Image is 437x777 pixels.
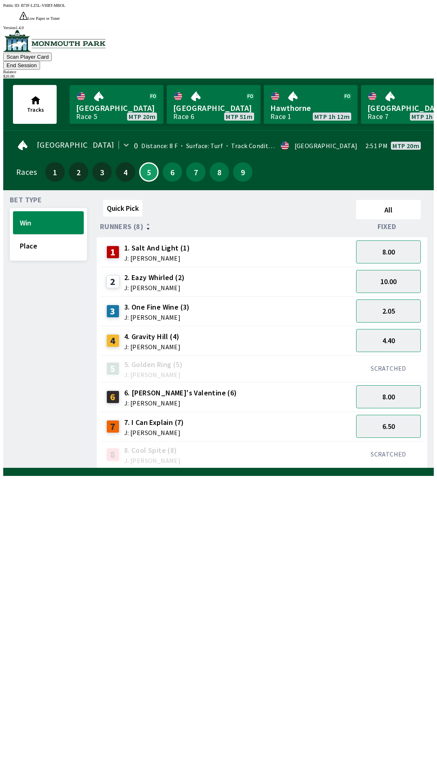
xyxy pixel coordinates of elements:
[295,142,358,149] div: [GEOGRAPHIC_DATA]
[356,270,421,293] button: 10.00
[70,85,163,124] a: [GEOGRAPHIC_DATA]Race 5MTP 20m
[45,162,65,182] button: 1
[124,429,184,436] span: J: [PERSON_NAME]
[356,450,421,458] div: SCRATCHED
[353,223,424,231] div: Fixed
[270,103,351,113] span: Hawthorne
[3,61,40,70] button: End Session
[106,362,119,375] div: 5
[27,106,44,113] span: Tracks
[382,336,395,345] span: 4.40
[188,169,204,175] span: 7
[3,70,434,74] div: Balance
[223,142,298,150] span: Track Condition: Heavy
[380,277,397,286] span: 10.00
[367,113,388,120] div: Race 7
[165,169,180,175] span: 6
[13,85,57,124] button: Tracks
[92,162,112,182] button: 3
[356,299,421,323] button: 2.05
[100,223,143,230] span: Runners (8)
[124,388,237,398] span: 6. [PERSON_NAME]'s Valentine (6)
[118,169,133,175] span: 4
[124,372,182,378] span: J: [PERSON_NAME]
[3,3,434,8] div: Public ID:
[106,246,119,259] div: 1
[21,3,66,8] span: B7JF-LZ5L-VHBT-MBOL
[264,85,358,124] a: HawthorneRace 1MTP 1h 12m
[163,162,182,182] button: 6
[173,103,254,113] span: [GEOGRAPHIC_DATA]
[124,359,182,370] span: 5. Golden Ring (5)
[3,25,434,30] div: Version 1.4.0
[382,392,395,401] span: 8.00
[139,162,159,182] button: 5
[356,329,421,352] button: 4.40
[314,113,350,120] span: MTP 1h 12m
[16,169,37,175] div: Races
[142,170,156,174] span: 5
[124,417,184,428] span: 7. I Can Explain (7)
[106,305,119,318] div: 3
[382,247,395,257] span: 8.00
[356,415,421,438] button: 6.50
[3,53,52,61] button: Scan Player Card
[76,113,97,120] div: Race 5
[124,457,180,464] span: J: [PERSON_NAME]
[210,162,229,182] button: 8
[167,85,261,124] a: [GEOGRAPHIC_DATA]Race 6MTP 51m
[124,243,190,253] span: 1. Salt And Light (1)
[94,169,110,175] span: 3
[13,211,84,234] button: Win
[20,218,77,227] span: Win
[106,391,119,403] div: 6
[124,314,190,321] span: J: [PERSON_NAME]
[235,169,250,175] span: 9
[106,275,119,288] div: 2
[3,74,434,79] div: $ 20.00
[28,16,60,21] span: Low Paper or Toner
[124,445,180,456] span: 8. Cool Spite (8)
[10,197,42,203] span: Bet Type
[356,200,421,219] button: All
[124,272,185,283] span: 2. Eazy Whirled (2)
[116,162,135,182] button: 4
[124,400,237,406] span: J: [PERSON_NAME]
[106,420,119,433] div: 7
[173,113,194,120] div: Race 6
[365,142,388,149] span: 2:51 PM
[178,142,223,150] span: Surface: Turf
[13,234,84,257] button: Place
[47,169,63,175] span: 1
[382,422,395,431] span: 6.50
[270,113,291,120] div: Race 1
[186,162,206,182] button: 7
[226,113,252,120] span: MTP 51m
[356,240,421,263] button: 8.00
[382,306,395,316] span: 2.05
[124,255,190,261] span: J: [PERSON_NAME]
[378,223,397,230] span: Fixed
[76,103,157,113] span: [GEOGRAPHIC_DATA]
[69,162,88,182] button: 2
[124,344,180,350] span: J: [PERSON_NAME]
[392,142,419,149] span: MTP 20m
[356,364,421,372] div: SCRATCHED
[124,331,180,342] span: 4. Gravity Hill (4)
[3,30,106,52] img: venue logo
[71,169,86,175] span: 2
[20,241,77,251] span: Place
[106,334,119,347] div: 4
[233,162,252,182] button: 9
[106,448,119,461] div: 8
[107,204,139,213] span: Quick Pick
[134,142,138,149] div: 0
[100,223,353,231] div: Runners (8)
[103,200,142,217] button: Quick Pick
[124,284,185,291] span: J: [PERSON_NAME]
[37,142,115,148] span: [GEOGRAPHIC_DATA]
[129,113,155,120] span: MTP 20m
[141,142,178,150] span: Distance: 8 F
[212,169,227,175] span: 8
[124,302,190,312] span: 3. One Fine Wine (3)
